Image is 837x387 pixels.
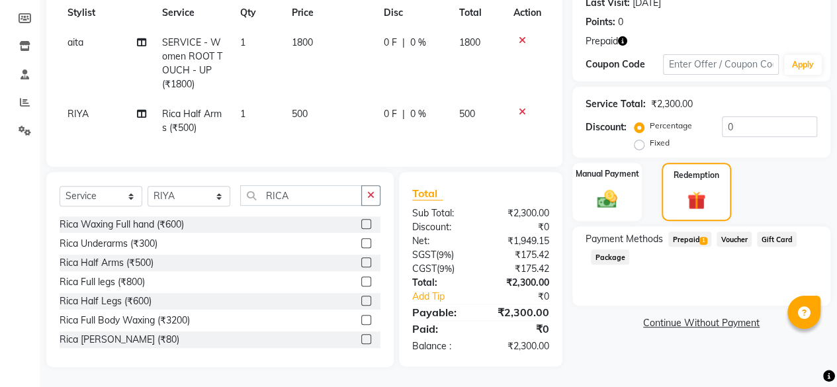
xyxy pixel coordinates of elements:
[699,237,707,245] span: 1
[480,220,559,234] div: ₹0
[292,108,308,120] span: 500
[480,304,559,320] div: ₹2,300.00
[402,276,481,290] div: Total:
[410,107,426,121] span: 0 %
[480,276,559,290] div: ₹2,300.00
[240,185,362,206] input: Search or Scan
[717,232,752,247] span: Voucher
[784,55,822,75] button: Apply
[402,248,481,262] div: ( )
[162,108,222,134] span: Rica Half Arms (₹500)
[402,220,481,234] div: Discount:
[402,304,481,320] div: Payable:
[67,108,89,120] span: RIYA
[412,249,436,261] span: SGST
[668,232,711,247] span: Prepaid
[459,36,480,48] span: 1800
[663,54,779,75] input: Enter Offer / Coupon Code
[757,232,797,247] span: Gift Card
[60,314,190,327] div: Rica Full Body Waxing (₹3200)
[240,36,245,48] span: 1
[60,218,184,232] div: Rica Waxing Full hand (₹600)
[576,168,639,180] label: Manual Payment
[586,15,615,29] div: Points:
[402,321,481,337] div: Paid:
[480,248,559,262] div: ₹175.42
[412,187,443,200] span: Total
[60,275,145,289] div: Rica Full legs (₹800)
[439,263,452,274] span: 9%
[402,290,494,304] a: Add Tip
[67,36,83,48] span: aita
[650,137,670,149] label: Fixed
[240,108,245,120] span: 1
[60,256,154,270] div: Rica Half Arms (₹500)
[480,234,559,248] div: ₹1,949.15
[402,339,481,353] div: Balance :
[410,36,426,50] span: 0 %
[682,189,712,212] img: _gift.svg
[586,120,627,134] div: Discount:
[586,97,646,111] div: Service Total:
[651,97,693,111] div: ₹2,300.00
[402,107,405,121] span: |
[586,34,618,48] span: Prepaid
[650,120,692,132] label: Percentage
[60,294,152,308] div: Rica Half Legs (₹600)
[494,290,559,304] div: ₹0
[480,339,559,353] div: ₹2,300.00
[402,262,481,276] div: ( )
[591,188,623,211] img: _cash.svg
[618,15,623,29] div: 0
[402,234,481,248] div: Net:
[480,206,559,220] div: ₹2,300.00
[591,249,629,265] span: Package
[60,237,157,251] div: Rica Underarms (₹300)
[439,249,451,260] span: 9%
[575,316,828,330] a: Continue Without Payment
[384,107,397,121] span: 0 F
[402,36,405,50] span: |
[162,36,222,90] span: SERVICE - Women ROOT TOUCH - UP (₹1800)
[459,108,475,120] span: 500
[586,232,663,246] span: Payment Methods
[412,263,437,275] span: CGST
[292,36,313,48] span: 1800
[480,262,559,276] div: ₹175.42
[60,333,179,347] div: Rica [PERSON_NAME] (₹80)
[480,321,559,337] div: ₹0
[384,36,397,50] span: 0 F
[402,206,481,220] div: Sub Total:
[674,169,719,181] label: Redemption
[586,58,663,71] div: Coupon Code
